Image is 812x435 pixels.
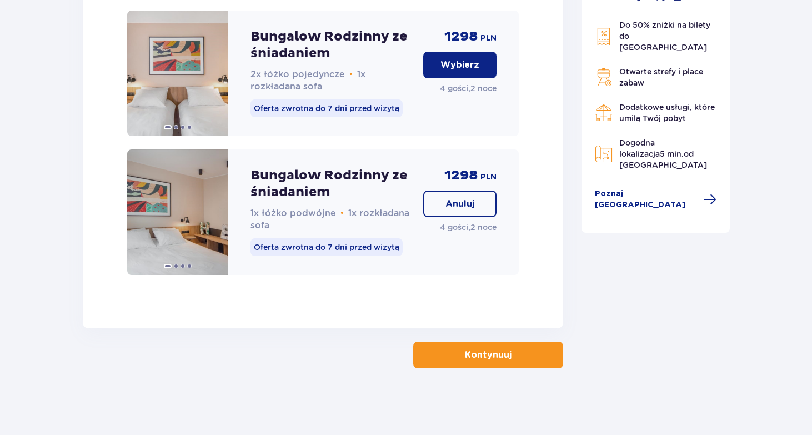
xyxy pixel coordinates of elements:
span: 2x łóżko pojedyncze [250,69,345,79]
span: • [349,69,353,80]
p: Bungalow Rodzinny ze śniadaniem [250,167,414,201]
p: Wybierz [440,59,479,71]
span: Otwarte strefy i place zabaw [619,67,703,87]
p: 4 gości , 2 noce [440,83,497,94]
img: Bungalow Rodzinny ze śniadaniem [127,149,228,275]
button: Kontynuuj [413,342,563,368]
p: Bungalow Rodzinny ze śniadaniem [250,28,414,62]
span: PLN [480,33,497,44]
img: Map Icon [595,145,613,163]
p: Oferta zwrotna do 7 dni przed wizytą [250,99,403,117]
button: Wybierz [423,52,497,78]
p: Anuluj [445,198,474,210]
span: 1298 [444,28,478,45]
img: Grill Icon [595,68,613,86]
img: Bungalow Rodzinny ze śniadaniem [127,11,228,136]
img: Restaurant Icon [595,104,613,122]
span: 1298 [444,167,478,184]
a: Poznaj [GEOGRAPHIC_DATA] [595,188,717,211]
span: Dodatkowe usługi, które umilą Twój pobyt [619,103,715,123]
button: Anuluj [423,191,497,217]
p: Oferta zwrotna do 7 dni przed wizytą [250,238,403,256]
span: 5 min. [660,149,684,158]
span: Do 50% zniżki na bilety do [GEOGRAPHIC_DATA] [619,21,710,52]
span: • [340,208,344,219]
p: 4 gości , 2 noce [440,222,497,233]
span: 1x łóżko podwójne [250,208,336,218]
span: Poznaj [GEOGRAPHIC_DATA] [595,188,697,211]
p: Kontynuuj [465,349,512,361]
span: Dogodna lokalizacja od [GEOGRAPHIC_DATA] [619,138,707,169]
img: Discount Icon [595,27,613,46]
span: PLN [480,172,497,183]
